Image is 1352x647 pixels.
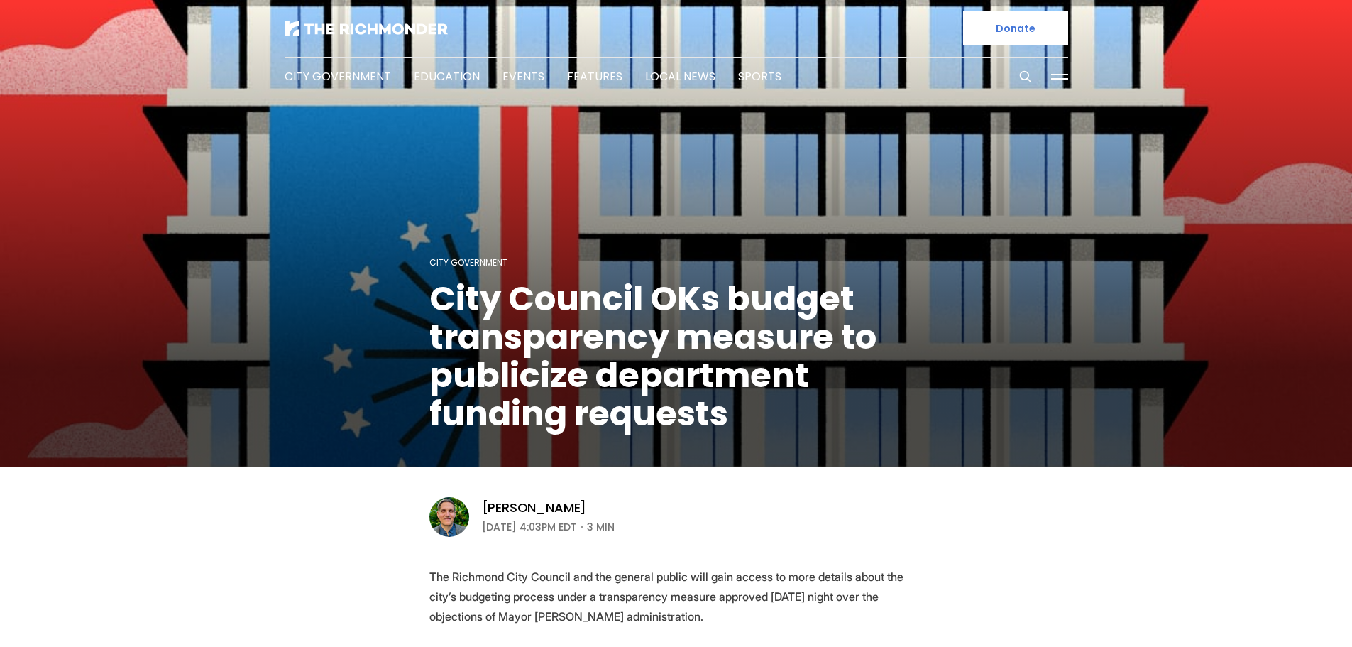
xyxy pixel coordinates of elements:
[587,518,615,535] span: 3 min
[285,21,448,36] img: The Richmonder
[429,256,507,268] a: City Government
[567,68,622,85] a: Features
[414,68,480,85] a: Education
[738,68,781,85] a: Sports
[482,518,577,535] time: [DATE] 4:03PM EDT
[1015,66,1036,87] button: Search this site
[285,68,391,85] a: City Government
[429,280,923,433] h1: City Council OKs budget transparency measure to publicize department funding requests
[1232,577,1352,647] iframe: portal-trigger
[645,68,715,85] a: Local News
[429,567,923,626] p: The Richmond City Council and the general public will gain access to more details about the city’...
[963,11,1068,45] a: Donate
[502,68,544,85] a: Events
[429,497,469,537] img: Graham Moomaw
[482,499,587,516] a: [PERSON_NAME]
